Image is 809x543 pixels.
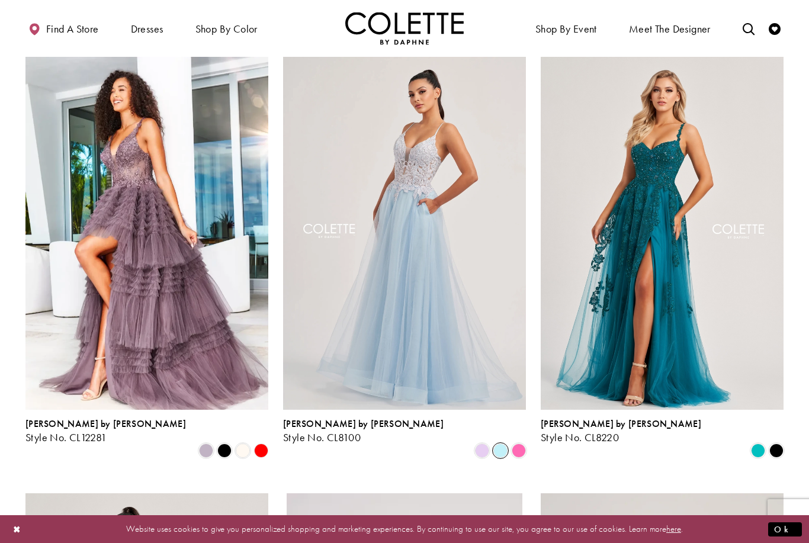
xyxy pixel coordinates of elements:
a: Meet the designer [626,12,714,44]
img: Colette by Daphne [345,12,464,44]
div: Colette by Daphne Style No. CL8100 [283,419,444,444]
a: Visit Colette by Daphne Style No. CL8220 Page [541,57,784,410]
span: Dresses [131,23,163,35]
div: Colette by Daphne Style No. CL12281 [25,419,186,444]
button: Submit Dialog [768,522,802,536]
span: Style No. CL12281 [25,430,107,444]
i: Light Blue [493,444,508,458]
span: Style No. CL8220 [541,430,619,444]
span: Find a store [46,23,99,35]
a: Check Wishlist [766,12,784,44]
span: [PERSON_NAME] by [PERSON_NAME] [25,417,186,430]
a: Visit Colette by Daphne Style No. CL8100 Page [283,57,526,410]
span: Shop By Event [535,23,597,35]
button: Close Dialog [7,519,27,539]
a: Visit Home Page [345,12,464,44]
i: Black [217,444,232,458]
a: here [666,523,681,535]
i: Lilac [475,444,489,458]
span: Meet the designer [629,23,711,35]
i: Red [254,444,268,458]
a: Visit Colette by Daphne Style No. CL12281 Page [25,57,268,410]
i: Pink [512,444,526,458]
i: Heather [199,444,213,458]
div: Colette by Daphne Style No. CL8220 [541,419,701,444]
p: Website uses cookies to give you personalized shopping and marketing experiences. By continuing t... [85,521,724,537]
span: [PERSON_NAME] by [PERSON_NAME] [283,417,444,430]
i: Black [769,444,784,458]
a: Find a store [25,12,101,44]
span: [PERSON_NAME] by [PERSON_NAME] [541,417,701,430]
span: Shop By Event [532,12,600,44]
span: Shop by color [195,23,258,35]
span: Dresses [128,12,166,44]
i: Jade [751,444,765,458]
span: Shop by color [192,12,261,44]
a: Toggle search [740,12,757,44]
i: Diamond White [236,444,250,458]
span: Style No. CL8100 [283,430,361,444]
